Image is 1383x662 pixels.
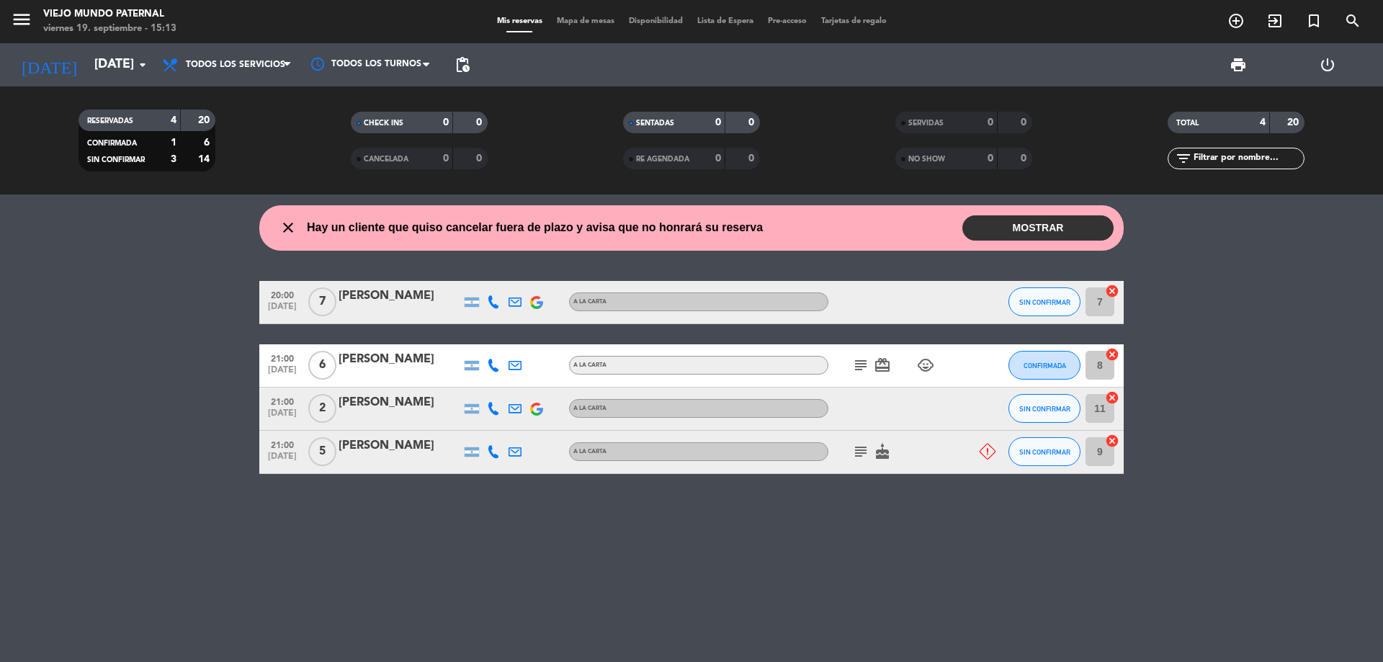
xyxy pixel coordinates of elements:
i: search [1344,12,1361,30]
span: SERVIDAS [908,120,944,127]
div: [PERSON_NAME] [339,437,461,455]
span: CONFIRMADA [1024,362,1066,370]
i: add_circle_outline [1227,12,1245,30]
span: NO SHOW [908,156,945,163]
span: pending_actions [454,56,471,73]
div: LOG OUT [1283,43,1372,86]
span: CANCELADA [364,156,408,163]
button: MOSTRAR [962,215,1114,241]
strong: 20 [1287,117,1302,128]
strong: 0 [748,117,757,128]
i: cancel [1105,434,1119,448]
i: cancel [1105,284,1119,298]
div: [PERSON_NAME] [339,287,461,305]
i: [DATE] [11,49,87,81]
span: SIN CONFIRMAR [1019,448,1070,456]
button: SIN CONFIRMAR [1008,437,1080,466]
i: cancel [1105,347,1119,362]
span: Mis reservas [490,17,550,25]
img: google-logo.png [530,296,543,309]
span: 6 [308,351,336,380]
span: CONFIRMADA [87,140,137,147]
button: CONFIRMADA [1008,351,1080,380]
strong: 0 [1021,117,1029,128]
span: SIN CONFIRMAR [1019,298,1070,306]
button: menu [11,9,32,35]
strong: 0 [476,117,485,128]
span: SENTADAS [636,120,674,127]
span: SIN CONFIRMAR [87,156,145,164]
i: filter_list [1175,150,1192,167]
span: Hay un cliente que quiso cancelar fuera de plazo y avisa que no honrará su reserva [307,218,763,237]
span: Mapa de mesas [550,17,622,25]
div: [PERSON_NAME] [339,350,461,369]
img: google-logo.png [530,403,543,416]
span: [DATE] [264,365,300,382]
strong: 1 [171,138,176,148]
i: cake [874,443,891,460]
span: 21:00 [264,436,300,452]
span: TOTAL [1176,120,1199,127]
span: 21:00 [264,393,300,409]
strong: 14 [198,154,212,164]
strong: 3 [171,154,176,164]
span: A LA CARTA [573,362,607,368]
span: SIN CONFIRMAR [1019,405,1070,413]
strong: 6 [204,138,212,148]
span: 2 [308,394,336,423]
strong: 20 [198,115,212,125]
i: turned_in_not [1305,12,1322,30]
span: [DATE] [264,302,300,318]
div: [PERSON_NAME] [339,393,461,412]
strong: 0 [443,117,449,128]
span: RESERVADAS [87,117,133,125]
input: Filtrar por nombre... [1192,151,1304,166]
span: 21:00 [264,349,300,366]
strong: 4 [171,115,176,125]
i: menu [11,9,32,30]
span: A LA CARTA [573,406,607,411]
strong: 0 [715,117,721,128]
span: Todos los servicios [186,60,285,70]
span: CHECK INS [364,120,403,127]
strong: 0 [1021,153,1029,164]
i: card_giftcard [874,357,891,374]
span: RE AGENDADA [636,156,689,163]
i: exit_to_app [1266,12,1284,30]
div: viernes 19. septiembre - 15:13 [43,22,176,36]
span: A LA CARTA [573,299,607,305]
i: subject [852,357,869,374]
span: print [1230,56,1247,73]
strong: 0 [748,153,757,164]
span: A LA CARTA [573,449,607,455]
strong: 0 [988,117,993,128]
strong: 0 [476,153,485,164]
span: 20:00 [264,286,300,303]
span: Tarjetas de regalo [814,17,894,25]
span: Pre-acceso [761,17,814,25]
strong: 0 [988,153,993,164]
button: SIN CONFIRMAR [1008,287,1080,316]
i: close [279,219,297,236]
strong: 4 [1260,117,1266,128]
span: 5 [308,437,336,466]
div: Viejo Mundo Paternal [43,7,176,22]
span: [DATE] [264,408,300,425]
span: Lista de Espera [690,17,761,25]
i: arrow_drop_down [134,56,151,73]
i: child_care [917,357,934,374]
strong: 0 [715,153,721,164]
i: subject [852,443,869,460]
span: 7 [308,287,336,316]
strong: 0 [443,153,449,164]
span: Disponibilidad [622,17,690,25]
span: [DATE] [264,452,300,468]
button: SIN CONFIRMAR [1008,394,1080,423]
i: power_settings_new [1319,56,1336,73]
i: cancel [1105,390,1119,405]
